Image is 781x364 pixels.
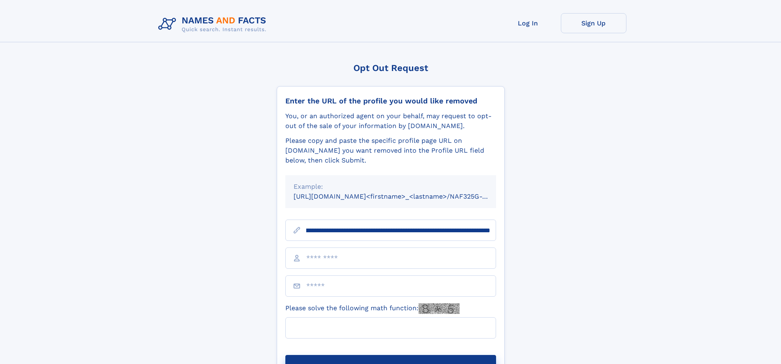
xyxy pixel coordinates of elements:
[561,13,626,33] a: Sign Up
[285,303,460,314] label: Please solve the following math function:
[285,136,496,165] div: Please copy and paste the specific profile page URL on [DOMAIN_NAME] you want removed into the Pr...
[294,182,488,192] div: Example:
[495,13,561,33] a: Log In
[285,96,496,105] div: Enter the URL of the profile you would like removed
[155,13,273,35] img: Logo Names and Facts
[277,63,505,73] div: Opt Out Request
[294,192,512,200] small: [URL][DOMAIN_NAME]<firstname>_<lastname>/NAF325G-xxxxxxxx
[285,111,496,131] div: You, or an authorized agent on your behalf, may request to opt-out of the sale of your informatio...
